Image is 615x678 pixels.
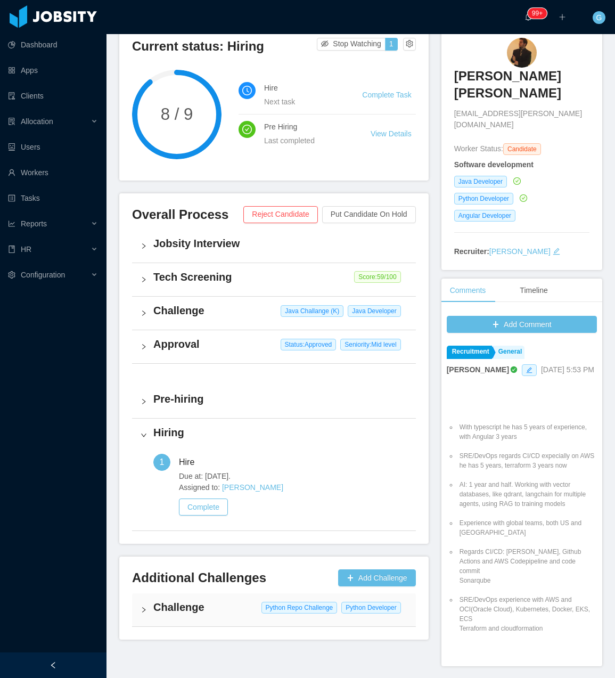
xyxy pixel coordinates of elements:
span: 8 / 9 [132,106,222,122]
h3: [PERSON_NAME] [PERSON_NAME] [454,68,589,102]
h4: Approval [153,337,407,352]
i: icon: setting [8,271,15,279]
i: icon: check-circle [242,125,252,134]
h4: Hire [264,82,337,94]
h4: Hiring [153,425,407,440]
span: Python Developer [341,602,400,614]
a: Recruitment [447,346,492,359]
div: icon: rightHiring [132,419,416,452]
div: icon: rightTech Screening [132,263,416,296]
i: icon: line-chart [8,220,15,227]
span: Allocation [21,117,53,126]
div: Hire [179,454,203,471]
span: Score: 59 /100 [354,271,400,283]
button: Complete [179,499,228,516]
i: icon: book [8,246,15,253]
span: Candidate [503,143,541,155]
a: [PERSON_NAME] [489,247,551,256]
i: icon: right [141,344,147,350]
span: Seniority: Mid level [340,339,400,350]
span: Worker Status: [454,144,503,153]
i: icon: clock-circle [242,86,252,95]
a: icon: userWorkers [8,162,98,183]
a: General [493,346,525,359]
a: icon: pie-chartDashboard [8,34,98,55]
i: icon: check-circle [513,177,521,185]
button: Reject Candidate [243,206,317,223]
span: HR [21,245,31,254]
h3: Overall Process [132,206,243,223]
button: 1 [385,38,398,51]
i: icon: bell [524,13,532,21]
h4: Pre Hiring [264,121,345,133]
span: Status: Approved [281,339,337,350]
li: Regards CI/CD: [PERSON_NAME], Github Actions and AWS Codepipeline and code commit Sonarqube [457,547,597,585]
span: Python Developer [454,193,513,205]
h3: Additional Challenges [132,569,334,586]
button: icon: eye-invisibleStop Watching [317,38,386,51]
li: SRE/DevOps experience with AWS and OCI(Oracle Cloud), Kubernetes, Docker, EKS, ECS Terraform and ... [457,595,597,633]
div: Last completed [264,135,345,146]
span: Reports [21,219,47,228]
h3: Current status: Hiring [132,38,317,55]
span: G [596,11,602,24]
i: icon: check-circle [520,194,527,202]
h4: Pre-hiring [153,391,407,406]
span: Java Developer [348,305,400,317]
span: Assigned to: [179,482,407,493]
button: icon: setting [403,38,416,51]
a: icon: appstoreApps [8,60,98,81]
button: icon: plusAdd Challenge [338,569,416,586]
i: icon: right [141,398,147,405]
i: icon: edit [553,248,560,255]
span: [EMAIL_ADDRESS][PERSON_NAME][DOMAIN_NAME] [454,108,589,130]
div: icon: rightChallenge [132,593,416,626]
i: icon: edit [526,367,532,373]
img: 8b8dc54d-342a-493a-aa26-cc026458685f_672160e2e2aec-90w.png [507,38,537,68]
strong: [PERSON_NAME] [447,365,509,374]
a: icon: check-circle [511,177,521,185]
div: icon: rightChallenge [132,297,416,330]
a: icon: profileTasks [8,187,98,209]
h4: Jobsity Interview [153,236,407,251]
a: Complete [179,503,228,511]
a: icon: auditClients [8,85,98,107]
strong: Recruiter: [454,247,489,256]
a: icon: robotUsers [8,136,98,158]
i: icon: solution [8,118,15,125]
a: icon: check-circle [518,194,527,202]
a: [PERSON_NAME] [PERSON_NAME] [454,68,589,109]
div: icon: rightJobsity Interview [132,230,416,263]
li: SRE/DevOps regards CI/CD expecially on AWS he has 5 years, terraform 3 years now [457,451,597,470]
button: Put Candidate On Hold [322,206,416,223]
li: Experience with global teams, both US and [GEOGRAPHIC_DATA] [457,518,597,537]
span: Due at: [DATE]. [179,471,407,482]
h4: Challenge [153,303,407,318]
button: icon: plusAdd Comment [447,316,597,333]
span: Java Challange (K) [281,305,343,317]
li: AI: 1 year and half. Working with vector databases, like qdrant, langchain for multiple agents, u... [457,480,597,509]
div: icon: rightPre-hiring [132,385,416,418]
i: icon: right [141,310,147,316]
h4: Challenge [153,600,407,615]
i: icon: right [141,607,147,613]
i: icon: plus [559,13,566,21]
a: View Details [371,129,412,138]
div: Comments [441,279,495,303]
span: [DATE] 5:53 PM [541,365,594,374]
span: Python Repo Challenge [261,602,338,614]
a: [PERSON_NAME] [222,483,283,492]
strong: Software development [454,160,534,169]
sup: 241 [528,8,547,19]
span: Configuration [21,271,65,279]
i: icon: right [141,432,147,438]
span: 1 [160,458,165,467]
div: Timeline [511,279,556,303]
h4: Tech Screening [153,269,407,284]
span: Java Developer [454,176,507,187]
div: icon: rightApproval [132,330,416,363]
li: With typescript he has 5 years of experience, with Angular 3 years [457,422,597,442]
span: Angular Developer [454,210,515,222]
a: Complete Task [362,91,411,99]
i: icon: right [141,276,147,283]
